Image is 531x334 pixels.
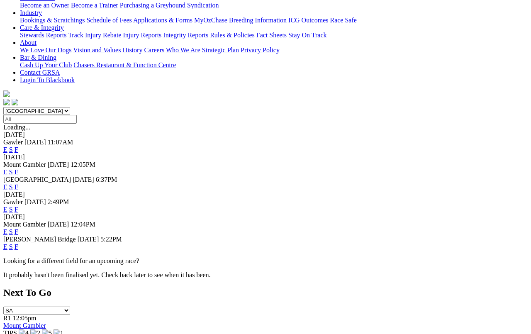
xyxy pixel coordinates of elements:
[20,46,71,54] a: We Love Our Dogs
[3,139,23,146] span: Gawler
[3,99,10,105] img: facebook.svg
[3,287,528,298] h2: Next To Go
[15,243,18,250] a: F
[71,2,118,9] a: Become a Trainer
[20,2,528,9] div: Get Involved
[3,243,7,250] a: E
[48,161,69,168] span: [DATE]
[9,183,13,190] a: S
[3,168,7,176] a: E
[20,24,64,31] a: Care & Integrity
[3,115,77,124] input: Select date
[24,198,46,205] span: [DATE]
[3,271,211,278] partial: It probably hasn't been finalised yet. Check back later to see when it has been.
[9,168,13,176] a: S
[12,99,18,105] img: twitter.svg
[20,39,37,46] a: About
[73,46,121,54] a: Vision and Values
[163,32,208,39] a: Integrity Reports
[3,206,7,213] a: E
[20,76,75,83] a: Login To Blackbook
[20,54,56,61] a: Bar & Dining
[3,154,528,161] div: [DATE]
[78,236,99,243] span: [DATE]
[48,139,73,146] span: 11:07AM
[288,32,326,39] a: Stay On Track
[9,206,13,213] a: S
[288,17,328,24] a: ICG Outcomes
[3,257,528,265] p: Looking for a different field for an upcoming race?
[9,228,13,235] a: S
[229,17,287,24] a: Breeding Information
[3,322,46,329] a: Mount Gambier
[3,236,76,243] span: [PERSON_NAME] Bridge
[73,61,176,68] a: Chasers Restaurant & Function Centre
[194,17,227,24] a: MyOzChase
[20,32,66,39] a: Stewards Reports
[15,206,18,213] a: F
[20,46,528,54] div: About
[20,61,72,68] a: Cash Up Your Club
[123,32,161,39] a: Injury Reports
[20,2,69,9] a: Become an Owner
[15,168,18,176] a: F
[3,198,23,205] span: Gawler
[3,161,46,168] span: Mount Gambier
[256,32,287,39] a: Fact Sheets
[3,221,46,228] span: Mount Gambier
[133,17,192,24] a: Applications & Forms
[20,17,85,24] a: Bookings & Scratchings
[241,46,280,54] a: Privacy Policy
[3,213,528,221] div: [DATE]
[9,146,13,153] a: S
[100,236,122,243] span: 5:22PM
[166,46,200,54] a: Who We Are
[202,46,239,54] a: Strategic Plan
[20,69,60,76] a: Contact GRSA
[20,17,528,24] div: Industry
[187,2,219,9] a: Syndication
[68,32,121,39] a: Track Injury Rebate
[15,183,18,190] a: F
[48,221,69,228] span: [DATE]
[15,228,18,235] a: F
[71,221,95,228] span: 12:04PM
[48,198,69,205] span: 2:49PM
[144,46,164,54] a: Careers
[3,183,7,190] a: E
[330,17,356,24] a: Race Safe
[86,17,132,24] a: Schedule of Fees
[73,176,94,183] span: [DATE]
[20,32,528,39] div: Care & Integrity
[3,314,11,322] span: R1
[3,90,10,97] img: logo-grsa-white.png
[20,61,528,69] div: Bar & Dining
[3,131,528,139] div: [DATE]
[13,314,37,322] span: 12:05pm
[15,146,18,153] a: F
[96,176,117,183] span: 6:37PM
[20,9,42,16] a: Industry
[122,46,142,54] a: History
[210,32,255,39] a: Rules & Policies
[24,139,46,146] span: [DATE]
[9,243,13,250] a: S
[3,124,30,131] span: Loading...
[3,228,7,235] a: E
[3,191,528,198] div: [DATE]
[3,146,7,153] a: E
[71,161,95,168] span: 12:05PM
[120,2,185,9] a: Purchasing a Greyhound
[3,176,71,183] span: [GEOGRAPHIC_DATA]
